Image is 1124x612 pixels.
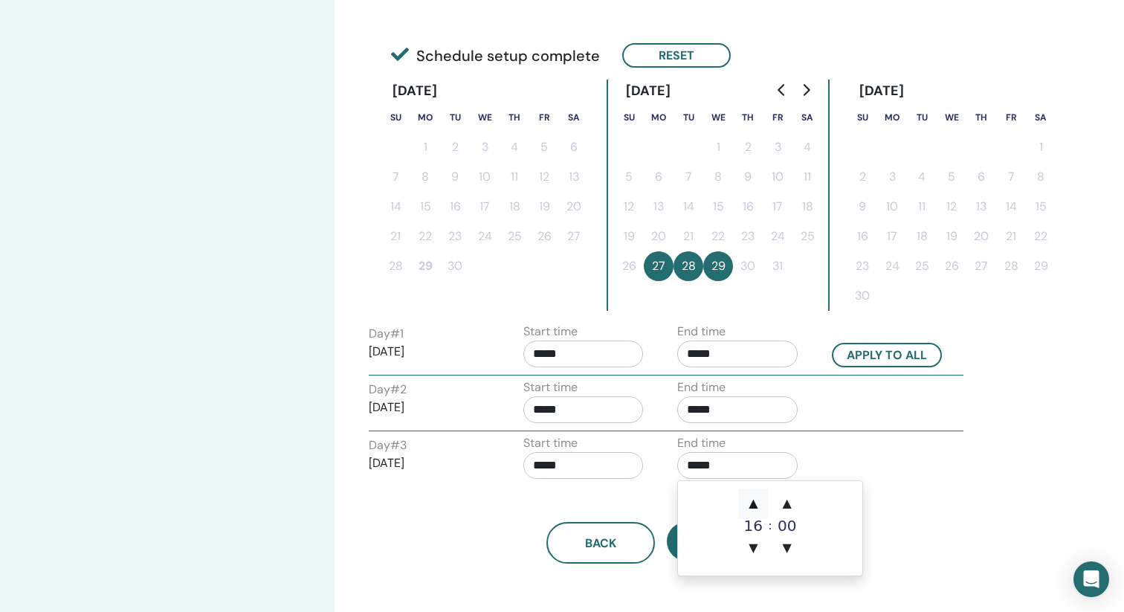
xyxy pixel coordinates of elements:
[529,162,559,192] button: 12
[440,162,470,192] button: 9
[529,103,559,132] th: Friday
[677,323,726,341] label: End time
[559,162,589,192] button: 13
[733,251,763,281] button: 30
[529,222,559,251] button: 26
[369,381,407,399] label: Day # 2
[614,192,644,222] button: 12
[614,103,644,132] th: Sunday
[738,533,768,563] span: ▼
[937,222,966,251] button: 19
[500,103,529,132] th: Thursday
[369,325,404,343] label: Day # 1
[792,192,822,222] button: 18
[733,192,763,222] button: 16
[381,192,410,222] button: 14
[546,522,655,564] button: Back
[440,103,470,132] th: Tuesday
[614,251,644,281] button: 26
[470,192,500,222] button: 17
[996,162,1026,192] button: 7
[792,162,822,192] button: 11
[996,251,1026,281] button: 28
[877,251,907,281] button: 24
[937,103,966,132] th: Wednesday
[1026,192,1056,222] button: 15
[644,162,674,192] button: 6
[1026,251,1056,281] button: 29
[733,162,763,192] button: 9
[792,103,822,132] th: Saturday
[763,222,792,251] button: 24
[381,251,410,281] button: 28
[644,251,674,281] button: 27
[996,103,1026,132] th: Friday
[523,434,578,452] label: Start time
[410,162,440,192] button: 8
[1026,103,1056,132] th: Saturday
[1026,132,1056,162] button: 1
[832,343,942,367] button: Apply to all
[410,132,440,162] button: 1
[440,192,470,222] button: 16
[772,489,802,518] span: ▲
[410,222,440,251] button: 22
[763,251,792,281] button: 31
[644,103,674,132] th: Monday
[523,323,578,341] label: Start time
[768,489,772,563] div: :
[470,132,500,162] button: 3
[440,251,470,281] button: 30
[585,535,616,551] span: Back
[470,103,500,132] th: Wednesday
[674,251,703,281] button: 28
[703,222,733,251] button: 22
[738,489,768,518] span: ▲
[381,222,410,251] button: 21
[674,192,703,222] button: 14
[674,222,703,251] button: 21
[966,162,996,192] button: 6
[1073,561,1109,597] div: Open Intercom Messenger
[410,251,440,281] button: 29
[966,192,996,222] button: 13
[674,103,703,132] th: Tuesday
[703,162,733,192] button: 8
[937,251,966,281] button: 26
[622,43,731,68] button: Reset
[966,251,996,281] button: 27
[369,343,489,361] p: [DATE]
[772,533,802,563] span: ▼
[763,162,792,192] button: 10
[470,222,500,251] button: 24
[410,192,440,222] button: 15
[381,162,410,192] button: 7
[500,162,529,192] button: 11
[410,103,440,132] th: Monday
[733,132,763,162] button: 2
[381,103,410,132] th: Sunday
[877,103,907,132] th: Monday
[369,399,489,416] p: [DATE]
[677,379,726,396] label: End time
[674,162,703,192] button: 7
[500,222,529,251] button: 25
[770,75,794,105] button: Go to previous month
[996,222,1026,251] button: 21
[703,251,733,281] button: 29
[907,192,937,222] button: 11
[763,192,792,222] button: 17
[794,75,818,105] button: Go to next month
[703,132,733,162] button: 1
[966,222,996,251] button: 20
[440,222,470,251] button: 23
[907,162,937,192] button: 4
[847,281,877,311] button: 30
[907,103,937,132] th: Tuesday
[644,192,674,222] button: 13
[772,518,802,533] div: 00
[937,162,966,192] button: 5
[391,45,600,67] span: Schedule setup complete
[381,80,450,103] div: [DATE]
[847,80,917,103] div: [DATE]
